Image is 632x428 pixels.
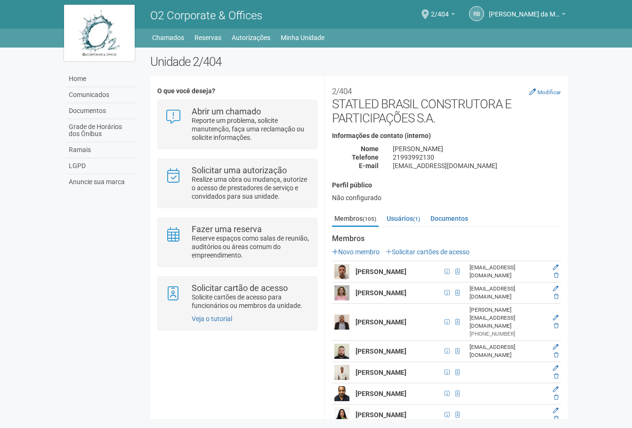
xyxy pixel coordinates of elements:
[192,224,262,234] strong: Fazer uma reserva
[281,31,324,44] a: Minha Unidade
[66,142,136,158] a: Ramais
[192,315,232,323] a: Veja o tutorial
[356,369,406,376] strong: [PERSON_NAME]
[553,407,559,414] a: Editar membro
[157,88,317,95] h4: O que você deseja?
[334,386,349,401] img: user.png
[192,165,287,175] strong: Solicitar uma autorização
[356,318,406,326] strong: [PERSON_NAME]
[334,407,349,422] img: user.png
[554,373,559,380] a: Excluir membro
[66,87,136,103] a: Comunicados
[359,162,379,170] strong: E-mail
[165,225,309,259] a: Fazer uma reserva Reserve espaços como salas de reunião, auditórios ou áreas comum do empreendime...
[553,285,559,292] a: Editar membro
[553,264,559,271] a: Editar membro
[332,182,561,189] h4: Perfil público
[363,216,376,222] small: (105)
[384,211,422,226] a: Usuários(1)
[470,264,546,280] div: [EMAIL_ADDRESS][DOMAIN_NAME]
[554,394,559,401] a: Excluir membro
[165,107,309,142] a: Abrir um chamado Reporte um problema, solicite manutenção, faça uma reclamação ou solicite inform...
[192,106,261,116] strong: Abrir um chamado
[489,1,559,18] span: Raul Barrozo da Motta Junior
[554,415,559,422] a: Excluir membro
[332,234,561,243] strong: Membros
[192,283,288,293] strong: Solicitar cartão de acesso
[334,264,349,279] img: user.png
[192,175,310,201] p: Realize uma obra ou mudança, autorize o acesso de prestadores de serviço e convidados para sua un...
[489,12,566,19] a: [PERSON_NAME] da Motta Junior
[66,119,136,142] a: Grade de Horários dos Ônibus
[356,347,406,355] strong: [PERSON_NAME]
[334,365,349,380] img: user.png
[66,158,136,174] a: LGPD
[192,234,310,259] p: Reserve espaços como salas de reunião, auditórios ou áreas comum do empreendimento.
[356,268,406,275] strong: [PERSON_NAME]
[332,194,561,202] div: Não configurado
[554,323,559,329] a: Excluir membro
[529,88,561,96] a: Modificar
[332,211,379,227] a: Membros(105)
[386,153,568,162] div: 21993992130
[165,166,309,201] a: Solicitar uma autorização Realize uma obra ou mudança, autorize o acesso de prestadores de serviç...
[470,306,546,330] div: [PERSON_NAME][EMAIL_ADDRESS][DOMAIN_NAME]
[413,216,420,222] small: (1)
[150,55,568,69] h2: Unidade 2/404
[537,89,561,96] small: Modificar
[554,352,559,358] a: Excluir membro
[361,145,379,153] strong: Nome
[470,330,546,338] div: [PHONE_NUMBER]
[150,9,262,22] span: O2 Corporate & Offices
[332,248,380,256] a: Novo membro
[431,1,449,18] span: 2/404
[553,365,559,371] a: Editar membro
[66,174,136,190] a: Anuncie sua marca
[334,344,349,359] img: user.png
[64,5,135,61] img: logo.jpg
[470,285,546,301] div: [EMAIL_ADDRESS][DOMAIN_NAME]
[386,248,470,256] a: Solicitar cartões de acesso
[334,285,349,300] img: user.png
[66,71,136,87] a: Home
[386,162,568,170] div: [EMAIL_ADDRESS][DOMAIN_NAME]
[553,315,559,321] a: Editar membro
[356,289,406,297] strong: [PERSON_NAME]
[232,31,270,44] a: Autorizações
[192,116,310,142] p: Reporte um problema, solicite manutenção, faça uma reclamação ou solicite informações.
[553,386,559,393] a: Editar membro
[332,132,561,139] h4: Informações de contato (interno)
[192,293,310,310] p: Solicite cartões de acesso para funcionários ou membros da unidade.
[66,103,136,119] a: Documentos
[554,272,559,279] a: Excluir membro
[352,153,379,161] strong: Telefone
[469,6,484,21] a: RB
[152,31,184,44] a: Chamados
[431,12,455,19] a: 2/404
[470,343,546,359] div: [EMAIL_ADDRESS][DOMAIN_NAME]
[554,293,559,300] a: Excluir membro
[386,145,568,153] div: [PERSON_NAME]
[428,211,470,226] a: Documentos
[332,83,561,125] h2: STATLED BRASIL CONSTRUTORA E PARTICIPAÇÕES S.A.
[332,87,352,96] small: 2/404
[356,390,406,397] strong: [PERSON_NAME]
[194,31,221,44] a: Reservas
[553,344,559,350] a: Editar membro
[165,284,309,310] a: Solicitar cartão de acesso Solicite cartões de acesso para funcionários ou membros da unidade.
[356,411,406,419] strong: [PERSON_NAME]
[334,315,349,330] img: user.png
